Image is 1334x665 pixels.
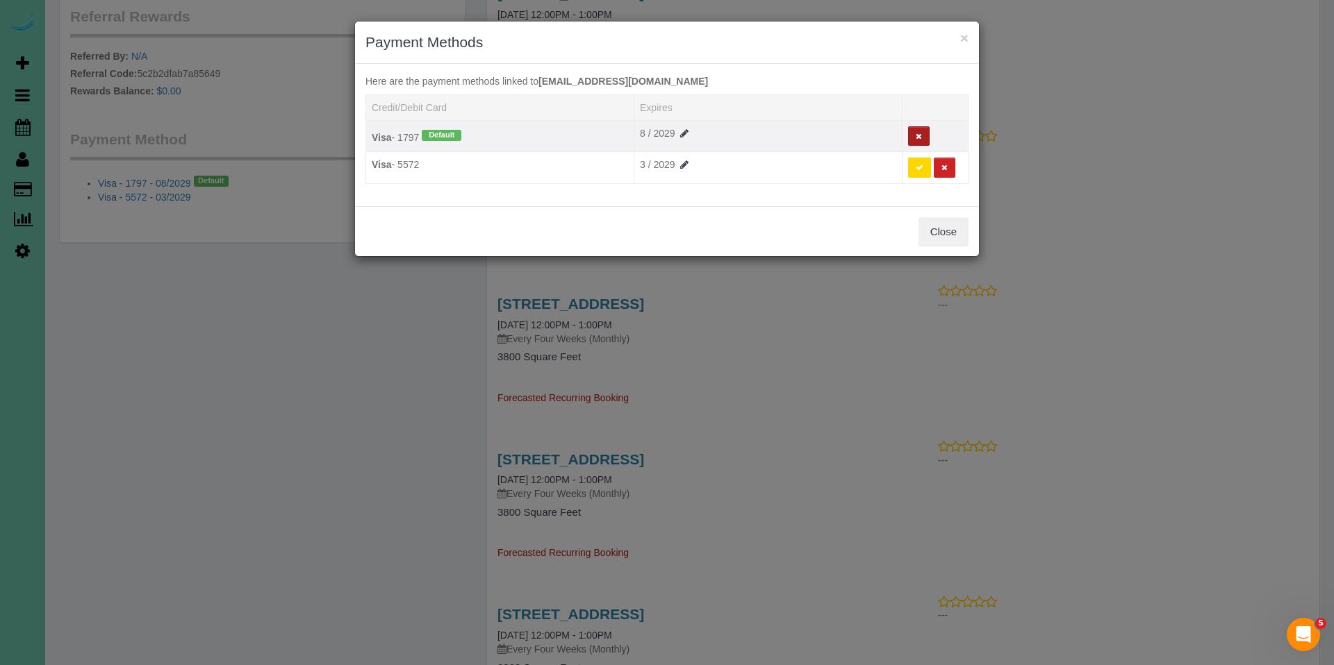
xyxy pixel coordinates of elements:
sui-modal: Payment Methods [355,22,979,256]
span: Default [422,130,461,141]
span: 3 / 2029 [640,159,691,170]
strong: [EMAIL_ADDRESS][DOMAIN_NAME] [538,76,708,87]
button: × [960,31,969,45]
th: Expires [634,94,903,120]
p: Here are the payment methods linked to [365,74,969,88]
h3: Payment Methods [365,32,969,53]
strong: Visa [372,159,392,170]
span: 8 / 2029 [640,128,691,139]
strong: Visa [372,132,392,143]
th: Credit/Debit Card [366,94,634,120]
iframe: Intercom live chat [1287,618,1320,651]
td: Expired [634,152,903,184]
button: Close [919,217,969,246]
td: Credit/Debit Card [366,152,634,184]
td: Credit/Debit Card [366,120,634,152]
td: Expired [634,120,903,152]
span: 5 [1315,618,1326,629]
